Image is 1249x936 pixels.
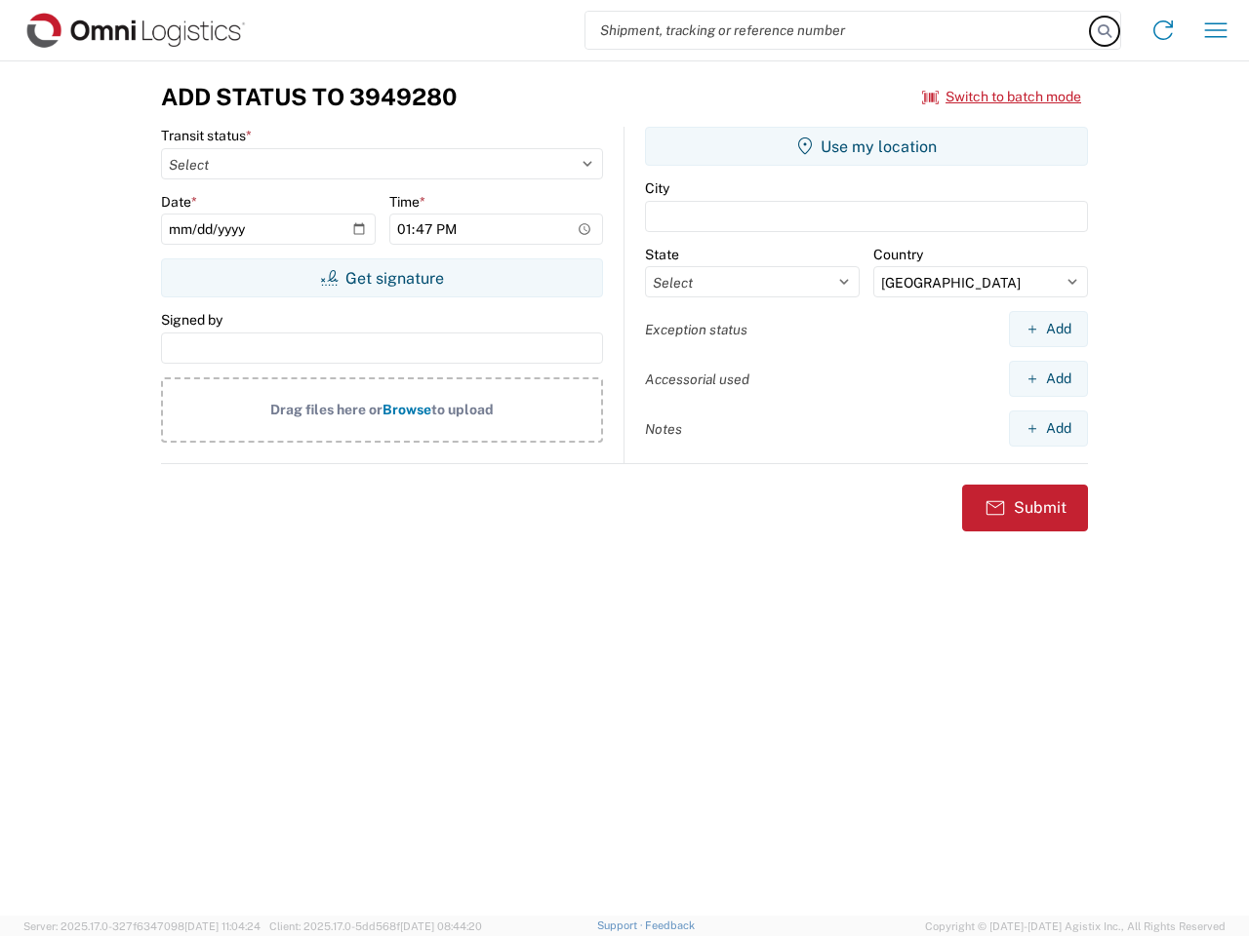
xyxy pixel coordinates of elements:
span: Client: 2025.17.0-5dd568f [269,920,482,932]
button: Use my location [645,127,1088,166]
span: to upload [431,402,494,417]
button: Add [1009,410,1088,447]
button: Get signature [161,258,603,297]
label: Exception status [645,321,747,338]
label: Notes [645,420,682,438]
label: Accessorial used [645,370,749,388]
a: Support [597,919,646,931]
a: Feedback [645,919,695,931]
span: [DATE] 08:44:20 [400,920,482,932]
label: Transit status [161,127,252,144]
button: Add [1009,361,1088,397]
h3: Add Status to 3949280 [161,83,457,111]
label: State [645,246,679,263]
span: Server: 2025.17.0-327f6347098 [23,920,261,932]
span: Drag files here or [270,402,383,417]
label: Time [389,193,425,211]
span: [DATE] 11:04:24 [184,920,261,932]
label: Country [873,246,923,263]
input: Shipment, tracking or reference number [585,12,1091,49]
button: Add [1009,311,1088,347]
span: Copyright © [DATE]-[DATE] Agistix Inc., All Rights Reserved [925,917,1226,935]
label: City [645,179,669,197]
button: Switch to batch mode [922,81,1081,113]
button: Submit [962,485,1088,531]
label: Signed by [161,311,222,329]
label: Date [161,193,197,211]
span: Browse [383,402,431,417]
